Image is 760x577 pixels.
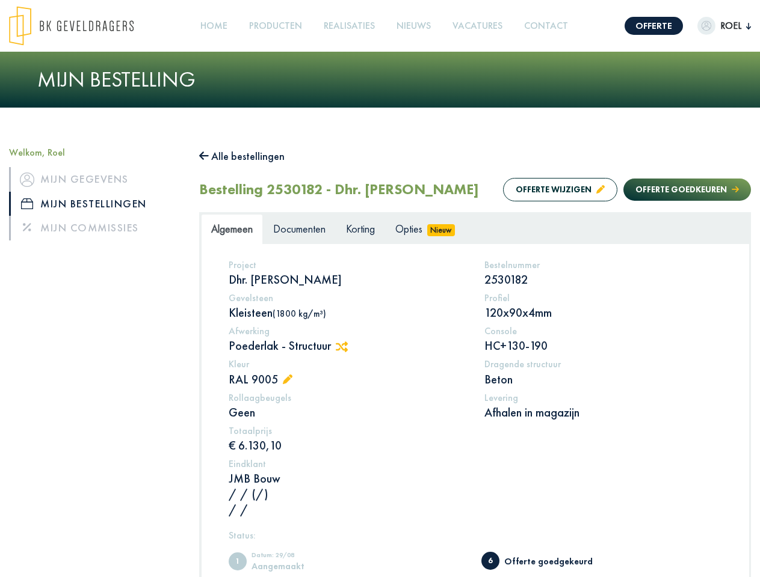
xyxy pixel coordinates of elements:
h5: Kleur [229,358,466,370]
button: Alle bestellingen [199,147,285,166]
span: (1800 kg/m³) [273,308,326,319]
span: Korting [346,222,375,236]
a: iconMijn bestellingen [9,192,181,216]
span: / / (/) / / [229,486,268,517]
a: iconMijn gegevens [9,167,181,191]
p: Afhalen in magazijn [484,405,722,420]
p: Kleisteen [229,305,466,320]
img: icon [21,198,33,209]
h5: Totaalprijs [229,425,466,436]
a: Producten [244,13,307,40]
img: icon [20,172,34,187]
h1: Mijn bestelling [37,67,723,93]
button: Roel [697,17,751,35]
h5: Bestelnummer [484,259,722,270]
span: Algemeen [211,222,253,236]
span: Offerte goedgekeurd [481,552,499,570]
a: Mijn commissies [9,216,181,240]
h5: Dragende structuur [484,358,722,370]
h5: Levering [484,392,722,403]
span: Documenten [273,222,326,236]
p: 2530182 [484,272,722,287]
h5: Console [484,325,722,337]
div: Datum: 29/08 [252,552,351,561]
h5: Project [229,259,466,270]
h5: Gevelsteen [229,292,466,304]
span: Opties [395,222,422,236]
a: Home [196,13,232,40]
p: RAL 9005 [229,371,466,387]
h5: Rollaagbeugels [229,392,466,403]
span: Nieuw [427,224,455,236]
h2: Bestelling 2530182 - Dhr. [PERSON_NAME] [199,181,479,198]
p: Dhr. [PERSON_NAME] [229,272,466,287]
p: Geen [229,405,466,420]
p: HC+130-190 [484,338,722,353]
button: Offerte wijzigen [503,178,617,201]
p: JMB Bouw [229,471,722,517]
span: Aangemaakt [229,552,247,570]
a: Realisaties [319,13,380,40]
h5: Afwerking [229,325,466,337]
div: Offerte goedgekeurd [504,557,604,566]
span: Roel [715,19,746,33]
button: Offerte goedkeuren [623,179,751,201]
h5: Profiel [484,292,722,304]
div: Aangemaakt [252,561,351,570]
img: dummypic.png [697,17,715,35]
ul: Tabs [201,214,749,243]
a: Contact [519,13,573,40]
a: Vacatures [448,13,507,40]
a: Nieuws [392,13,436,40]
p: € 6.130,10 [229,438,466,453]
p: 120x90x4mm [484,305,722,320]
h5: Status: [229,530,722,541]
h5: Eindklant [229,458,722,469]
img: logo [9,6,134,46]
h5: Welkom, Roel [9,147,181,158]
a: Offerte [625,17,683,35]
p: Beton [484,371,722,387]
p: Poederlak - Structuur [229,338,466,353]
